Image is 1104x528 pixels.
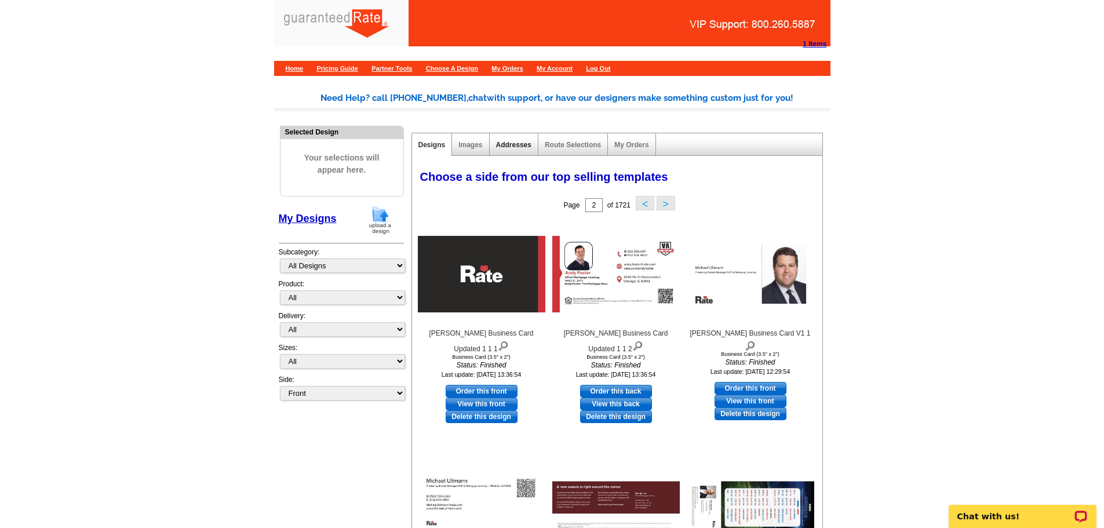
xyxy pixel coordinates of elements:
[745,338,756,351] img: view design details
[418,236,545,312] img: Andy Foster Business Card Updated 1 1 1
[552,328,680,354] div: [PERSON_NAME] Business Card Updated 1 1 2
[498,338,509,351] img: view design details
[418,328,545,354] div: [PERSON_NAME] Business Card Updated 1 1 1
[279,343,404,374] div: Sizes:
[280,126,403,137] div: Selected Design
[418,141,446,149] a: Designs
[446,385,518,398] a: use this design
[279,247,404,279] div: Subcategory:
[426,65,478,72] a: Choose A Design
[636,196,654,210] button: <
[687,351,814,357] div: Business Card (3.5" x 2")
[687,357,814,367] i: Status: Finished
[279,279,404,311] div: Product:
[580,385,652,398] a: use this design
[537,65,573,72] a: My Account
[365,205,395,235] img: upload-design
[552,360,680,370] i: Status: Finished
[614,141,648,149] a: My Orders
[442,371,522,378] small: Last update: [DATE] 13:36:54
[446,398,518,410] a: View this front
[468,93,487,103] span: chat
[607,201,631,209] span: of 1721
[458,141,482,149] a: Images
[687,236,814,312] img: Michael Ullman Business Card V1 1
[446,410,518,423] a: Delete this design
[545,141,601,149] a: Route Selections
[576,371,656,378] small: Last update: [DATE] 13:36:54
[687,328,814,351] div: [PERSON_NAME] Business Card V1 1
[279,311,404,343] div: Delivery:
[320,92,830,105] div: Need Help? call [PHONE_NUMBER], with support, or have our designers make something custom just fo...
[632,338,643,351] img: view design details
[715,407,786,420] a: Delete this design
[286,65,304,72] a: Home
[715,395,786,407] a: View this front
[418,360,545,370] i: Status: Finished
[279,213,337,224] a: My Designs
[580,410,652,423] a: Delete this design
[563,201,580,209] span: Page
[657,196,675,210] button: >
[316,65,358,72] a: Pricing Guide
[279,374,404,402] div: Side:
[289,140,395,188] span: Your selections will appear here.
[580,398,652,410] a: View this back
[586,65,610,72] a: Log Out
[552,354,680,360] div: Business Card (3.5" x 2")
[371,65,412,72] a: Partner Tools
[418,354,545,360] div: Business Card (3.5" x 2")
[711,368,790,375] small: Last update: [DATE] 12:29:54
[552,236,680,312] img: Andy Foster Business Card Updated 1 1 2
[496,141,531,149] a: Addresses
[491,65,523,72] a: My Orders
[715,382,786,395] a: use this design
[420,170,668,183] span: Choose a side from our top selling templates
[803,40,826,48] strong: 1 Items
[941,491,1104,528] iframe: LiveChat chat widget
